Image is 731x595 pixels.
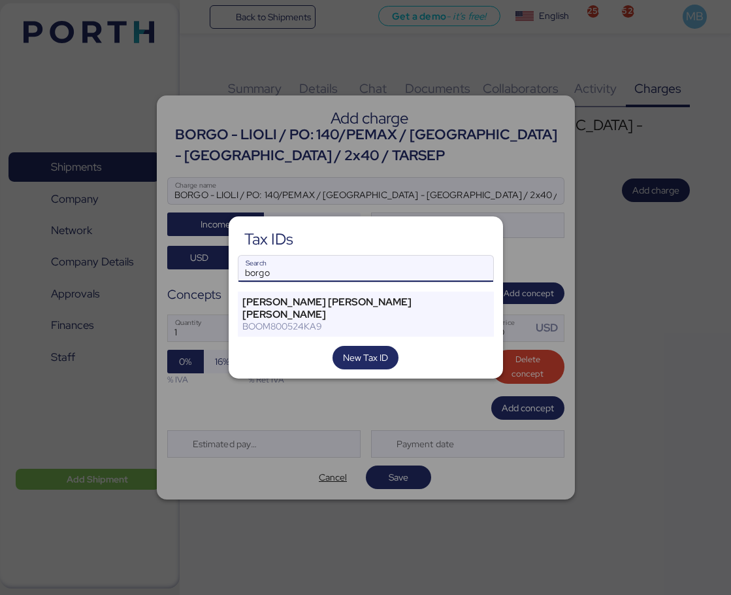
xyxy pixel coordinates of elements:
span: New Tax ID [343,350,388,365]
input: Search [238,256,493,282]
div: [PERSON_NAME] [PERSON_NAME] [PERSON_NAME] [242,296,446,320]
div: BOOM800524KA9 [242,320,446,332]
div: Tax IDs [244,233,293,245]
button: New Tax ID [333,346,398,369]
